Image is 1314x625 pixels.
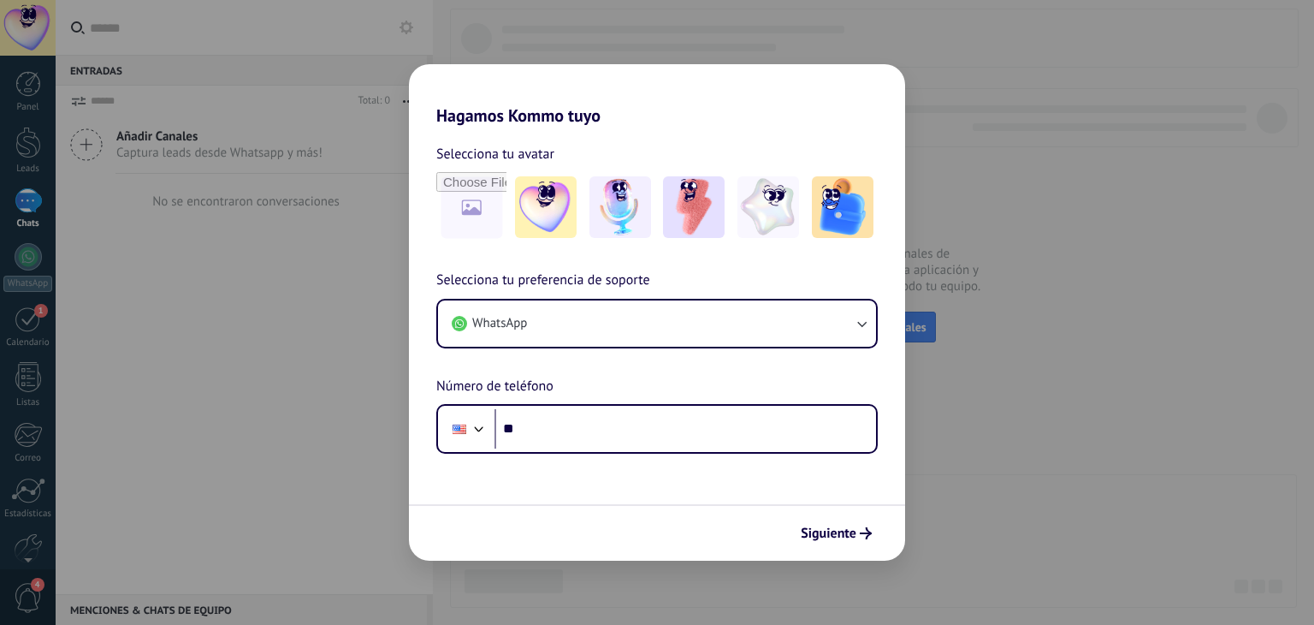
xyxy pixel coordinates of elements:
[436,376,553,398] span: Número de teléfono
[801,527,856,539] span: Siguiente
[436,270,650,292] span: Selecciona tu preferencia de soporte
[515,176,577,238] img: -1.jpeg
[436,143,554,165] span: Selecciona tu avatar
[663,176,725,238] img: -3.jpeg
[438,301,876,347] button: WhatsApp
[812,176,873,238] img: -5.jpeg
[409,64,905,126] h2: Hagamos Kommo tuyo
[737,176,799,238] img: -4.jpeg
[793,519,879,548] button: Siguiente
[472,315,527,332] span: WhatsApp
[443,411,476,447] div: United States: + 1
[589,176,651,238] img: -2.jpeg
